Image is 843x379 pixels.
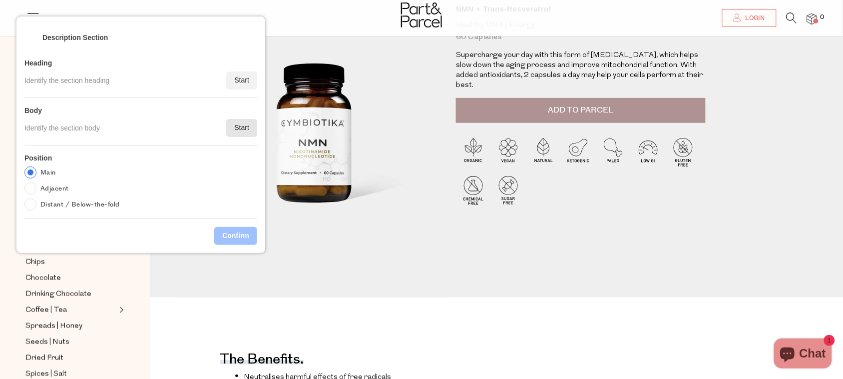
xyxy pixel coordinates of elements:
inbox-online-store-chat: Shopify online store chat [771,338,835,371]
a: Spreads | Honey [25,320,116,332]
span: Coffee | Tea [25,304,67,316]
img: P_P-ICONS-Live_Bec_V11_Low_Gi.svg [631,134,666,169]
label: Main [40,166,56,178]
img: P_P-ICONS-Live_Bec_V11_Organic.svg [456,134,491,169]
div: < [24,30,34,44]
img: P_P-ICONS-Live_Bec_V11_Gluten_Free.svg [666,134,701,169]
a: Login [722,9,777,27]
span: Add to Parcel [548,104,614,116]
a: Chocolate [25,272,116,284]
div: Start [226,119,257,137]
img: P_P-ICONS-Live_Bec_V11_Sugar_Free.svg [491,172,526,207]
span: Dried Fruit [25,352,63,364]
span: Chips [25,256,45,268]
img: P_P-ICONS-Live_Bec_V11_Chemical_Free.svg [456,172,491,207]
img: P_P-ICONS-Live_Bec_V11_Natural.svg [526,134,561,169]
img: P_P-ICONS-Live_Bec_V11_Ketogenic.svg [561,134,596,169]
h4: The benefits. [220,357,304,364]
a: Seeds | Nuts [25,336,116,348]
label: Adjacent [40,182,69,194]
img: Part&Parcel [401,2,442,27]
div: Start [226,71,257,89]
div: Confirm [214,227,257,245]
a: Drinking Chocolate [25,288,116,300]
a: 0 [807,13,817,24]
div: Body [24,106,42,115]
img: P_P-ICONS-Live_Bec_V11_Vegan.svg [491,134,526,169]
a: Coffee | Tea [25,304,116,316]
button: Expand/Collapse Coffee | Tea [117,304,124,316]
div: Identify the section heading [24,76,109,85]
span: Chocolate [25,272,61,284]
img: P_P-ICONS-Live_Bec_V11_Paleo.svg [596,134,631,169]
a: Chips [25,256,116,268]
span: Login [743,14,765,22]
div: Heading [24,58,52,67]
div: Description Section [42,33,108,42]
label: Distant / Below-the-fold [40,198,120,210]
button: Add to Parcel [456,98,706,123]
span: Drinking Chocolate [25,288,91,300]
span: Seeds | Nuts [25,336,69,348]
div: Position [24,153,52,162]
div: Identify the section body [24,123,100,132]
span: 0 [818,13,827,22]
span: Spreads | Honey [25,320,82,332]
a: Dried Fruit [25,352,116,364]
p: Supercharge your day with this form of [MEDICAL_DATA], which helps slow down the aging process an... [456,50,706,90]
